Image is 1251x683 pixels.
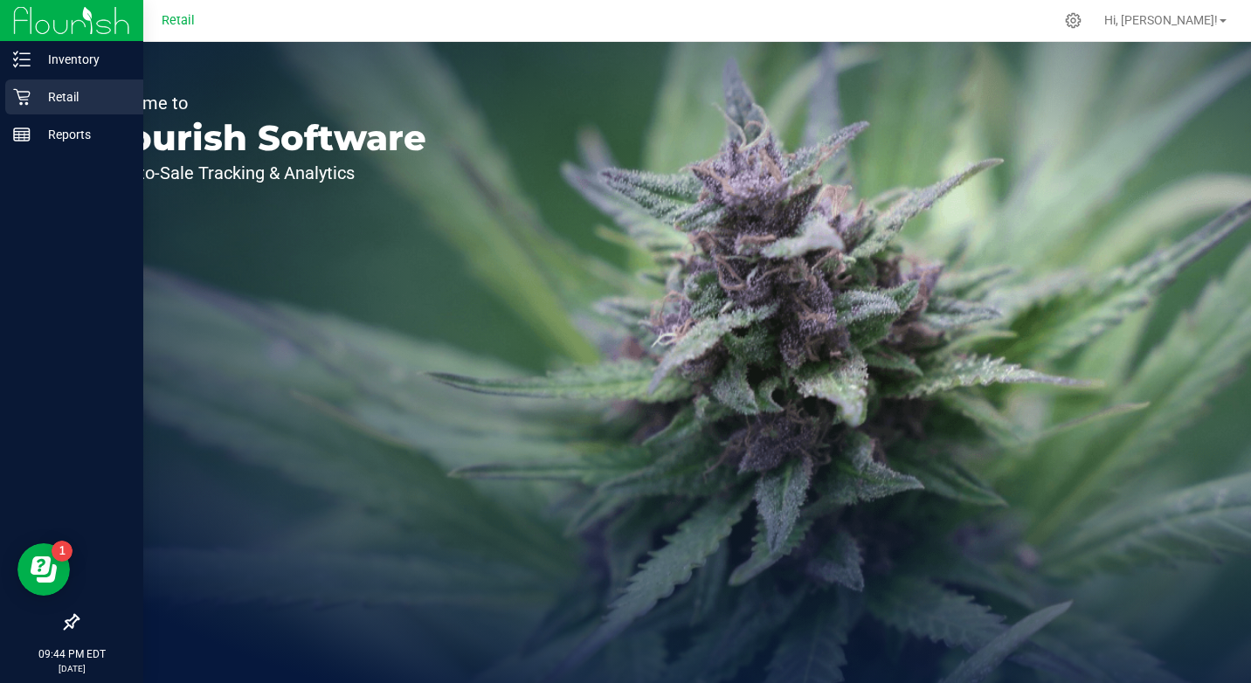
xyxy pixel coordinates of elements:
[1062,12,1084,29] div: Manage settings
[8,662,135,675] p: [DATE]
[94,121,426,155] p: Flourish Software
[31,124,135,145] p: Reports
[1104,13,1218,27] span: Hi, [PERSON_NAME]!
[94,164,426,182] p: Seed-to-Sale Tracking & Analytics
[162,13,195,28] span: Retail
[52,541,73,562] iframe: Resource center unread badge
[13,51,31,68] inline-svg: Inventory
[31,49,135,70] p: Inventory
[13,126,31,143] inline-svg: Reports
[17,543,70,596] iframe: Resource center
[13,88,31,106] inline-svg: Retail
[8,646,135,662] p: 09:44 PM EDT
[94,94,426,112] p: Welcome to
[31,86,135,107] p: Retail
